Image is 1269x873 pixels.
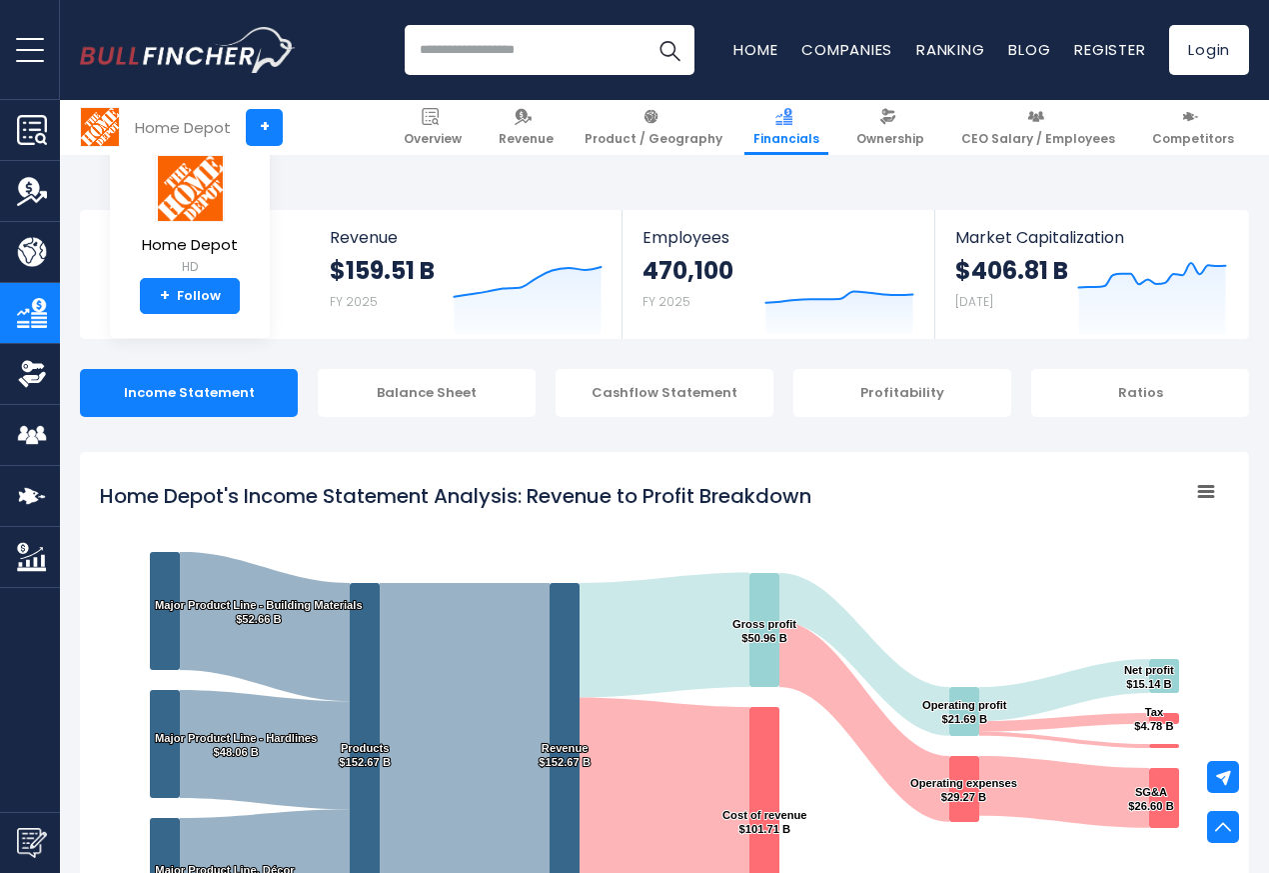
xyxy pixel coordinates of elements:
[576,100,731,155] a: Product / Geography
[1074,39,1145,60] a: Register
[856,131,924,147] span: Ownership
[140,278,240,314] a: +Follow
[955,255,1068,286] strong: $406.81 B
[539,742,591,768] text: Revenue $152.67 B
[155,732,317,758] text: Major Product Line - Hardlines $48.06 B
[955,293,993,310] small: [DATE]
[1128,786,1173,812] text: SG&A $26.60 B
[100,482,811,510] tspan: Home Depot's Income Statement Analysis: Revenue to Profit Breakdown
[585,131,722,147] span: Product / Geography
[395,100,471,155] a: Overview
[142,258,238,276] small: HD
[623,210,933,339] a: Employees 470,100 FY 2025
[142,237,238,254] span: Home Depot
[644,25,694,75] button: Search
[961,131,1115,147] span: CEO Salary / Employees
[80,27,295,73] a: Go to homepage
[330,255,435,286] strong: $159.51 B
[1152,131,1234,147] span: Competitors
[556,369,773,417] div: Cashflow Statement
[793,369,1011,417] div: Profitability
[801,39,892,60] a: Companies
[753,131,819,147] span: Financials
[952,100,1124,155] a: CEO Salary / Employees
[1134,706,1173,732] text: Tax $4.78 B
[80,27,296,73] img: Bullfincher logo
[155,599,363,625] text: Major Product Line - Building Materials $52.66 B
[17,359,47,389] img: Ownership
[642,255,733,286] strong: 470,100
[847,100,933,155] a: Ownership
[722,809,807,835] text: Cost of revenue $101.71 B
[499,131,554,147] span: Revenue
[1143,100,1243,155] a: Competitors
[330,293,378,310] small: FY 2025
[1008,39,1050,60] a: Blog
[404,131,462,147] span: Overview
[1031,369,1249,417] div: Ratios
[141,154,239,279] a: Home Depot HD
[916,39,984,60] a: Ranking
[135,116,231,139] div: Home Depot
[910,777,1017,803] text: Operating expenses $29.27 B
[1124,664,1174,690] text: Net profit $15.14 B
[339,742,391,768] text: Products $152.67 B
[922,699,1007,725] text: Operating profit $21.69 B
[955,228,1227,247] span: Market Capitalization
[155,155,225,222] img: HD logo
[80,369,298,417] div: Income Statement
[642,228,913,247] span: Employees
[160,287,170,305] strong: +
[490,100,563,155] a: Revenue
[330,228,603,247] span: Revenue
[1169,25,1249,75] a: Login
[246,109,283,146] a: +
[642,293,690,310] small: FY 2025
[733,39,777,60] a: Home
[318,369,536,417] div: Balance Sheet
[744,100,828,155] a: Financials
[935,210,1247,339] a: Market Capitalization $406.81 B [DATE]
[732,618,796,644] text: Gross profit $50.96 B
[81,108,119,146] img: HD logo
[310,210,623,339] a: Revenue $159.51 B FY 2025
